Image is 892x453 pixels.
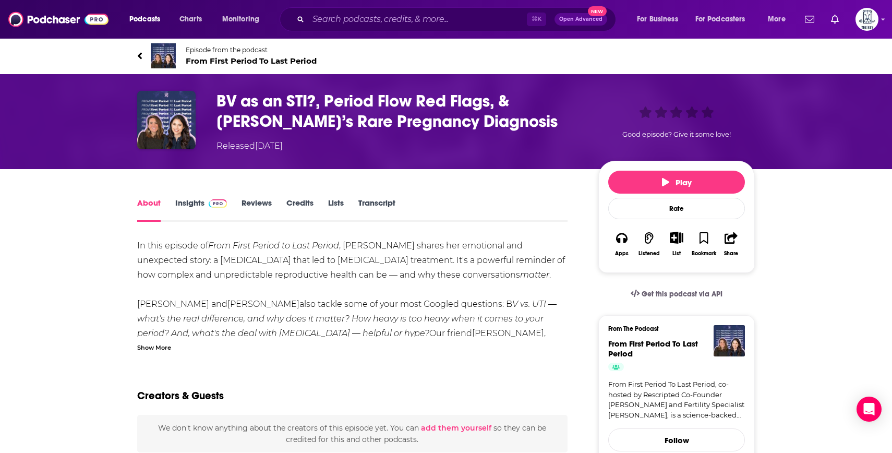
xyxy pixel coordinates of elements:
[689,11,761,28] button: open menu
[158,423,546,444] span: We don't know anything about the creators of this episode yet . You can so they can be credited f...
[672,250,681,257] div: List
[215,11,273,28] button: open menu
[857,397,882,422] div: Open Intercom Messenger
[642,290,722,299] span: Get this podcast via API
[151,43,176,68] img: From First Period To Last Period
[855,8,878,31] span: Logged in as TheKeyPR
[608,198,745,219] div: Rate
[209,199,227,208] img: Podchaser Pro
[827,10,843,28] a: Show notifications dropdown
[527,13,546,26] span: ⌘ K
[622,130,731,138] span: Good episode? Give it some love!
[122,11,174,28] button: open menu
[768,12,786,27] span: More
[666,232,687,243] button: Show More Button
[175,198,227,222] a: InsightsPodchaser Pro
[662,177,692,187] span: Play
[630,11,691,28] button: open menu
[855,8,878,31] img: User Profile
[137,43,755,68] a: From First Period To Last PeriodEpisode from the podcastFrom First Period To Last Period
[173,11,208,28] a: Charts
[242,198,272,222] a: Reviews
[608,325,737,332] h3: From The Podcast
[216,91,582,132] h1: BV as an STI?, Period Flow Red Flags, & Katherine’s Rare Pregnancy Diagnosis
[695,12,745,27] span: For Podcasters
[608,171,745,194] button: Play
[137,299,557,338] em: V vs. UTI — what’s the real difference, and why does it matter? How heavy is too heavy when it co...
[608,225,635,263] button: Apps
[358,198,395,222] a: Transcript
[290,7,626,31] div: Search podcasts, credits, & more...
[855,8,878,31] button: Show profile menu
[622,281,731,307] a: Get this podcast via API
[137,389,224,402] h2: Creators & Guests
[635,225,662,263] button: Listened
[555,13,607,26] button: Open AdvancedNew
[714,325,745,356] img: From First Period To Last Period
[186,56,317,66] span: From First Period To Last Period
[137,91,196,149] img: BV as an STI?, Period Flow Red Flags, & Katherine’s Rare Pregnancy Diagnosis
[690,225,717,263] button: Bookmark
[588,6,607,16] span: New
[608,339,698,359] a: From First Period To Last Period
[227,299,299,309] a: [PERSON_NAME]
[286,198,314,222] a: Credits
[129,12,160,27] span: Podcasts
[308,11,527,28] input: Search podcasts, credits, & more...
[801,10,818,28] a: Show notifications dropdown
[328,198,344,222] a: Lists
[637,12,678,27] span: For Business
[216,140,283,152] div: Released [DATE]
[137,198,161,222] a: About
[724,251,738,257] div: Share
[559,17,602,22] span: Open Advanced
[761,11,799,28] button: open menu
[718,225,745,263] button: Share
[692,251,716,257] div: Bookmark
[208,241,339,251] em: From First Period to Last Period
[638,251,660,257] div: Listened
[520,270,549,280] em: matter
[421,424,491,432] button: add them yourself
[179,12,202,27] span: Charts
[663,225,690,263] div: Show More ButtonList
[608,379,745,420] a: From First Period To Last Period, co-hosted by Rescripted Co-Founder [PERSON_NAME] and Fertility ...
[615,251,629,257] div: Apps
[222,12,259,27] span: Monitoring
[608,428,745,451] button: Follow
[186,46,317,54] span: Episode from the podcast
[8,9,109,29] img: Podchaser - Follow, Share and Rate Podcasts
